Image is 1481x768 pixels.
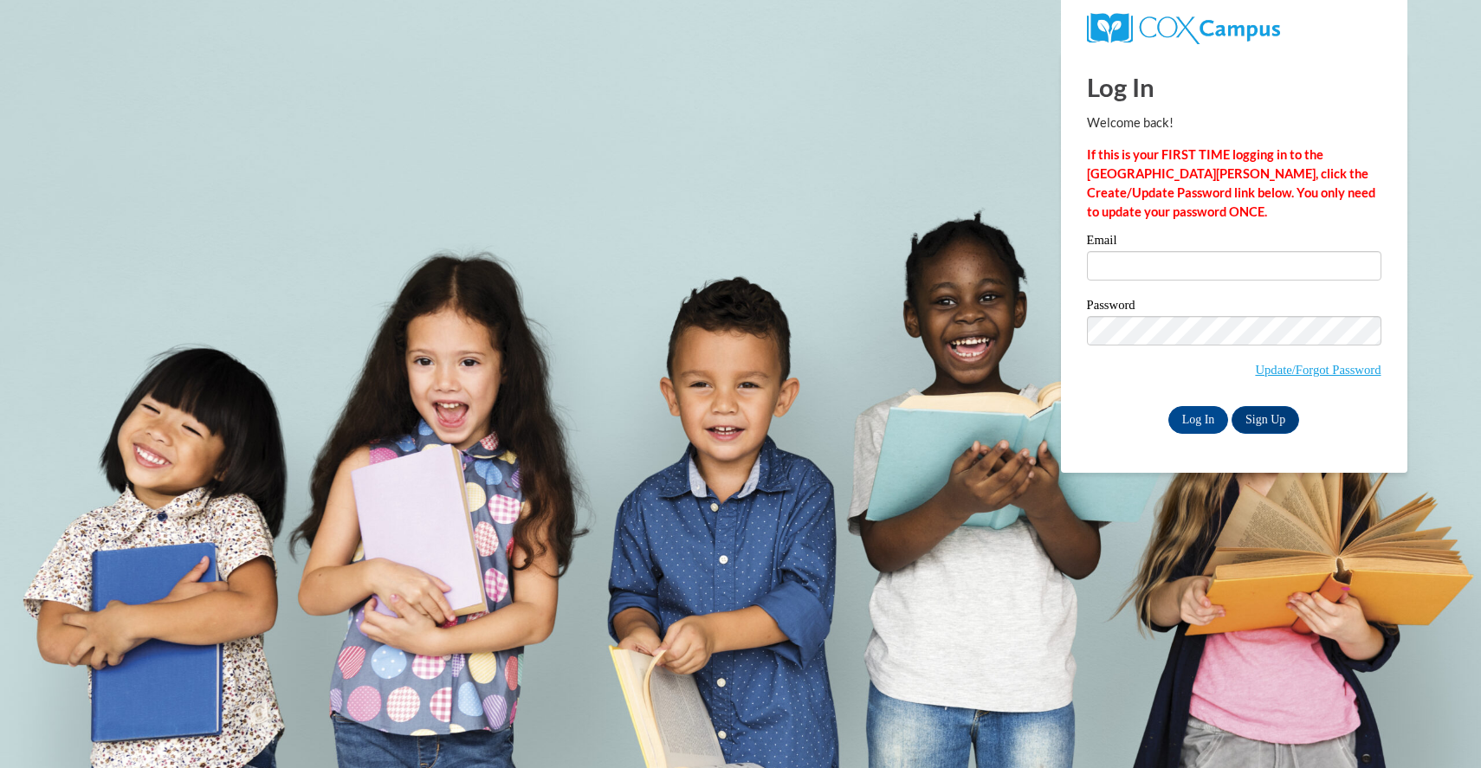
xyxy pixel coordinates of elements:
[1087,69,1381,105] h1: Log In
[1087,147,1375,219] strong: If this is your FIRST TIME logging in to the [GEOGRAPHIC_DATA][PERSON_NAME], click the Create/Upd...
[1087,299,1381,316] label: Password
[1255,363,1381,377] a: Update/Forgot Password
[1087,13,1280,44] img: COX Campus
[1232,406,1299,434] a: Sign Up
[1087,234,1381,251] label: Email
[1087,113,1381,132] p: Welcome back!
[1168,406,1229,434] input: Log In
[1087,20,1280,35] a: COX Campus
